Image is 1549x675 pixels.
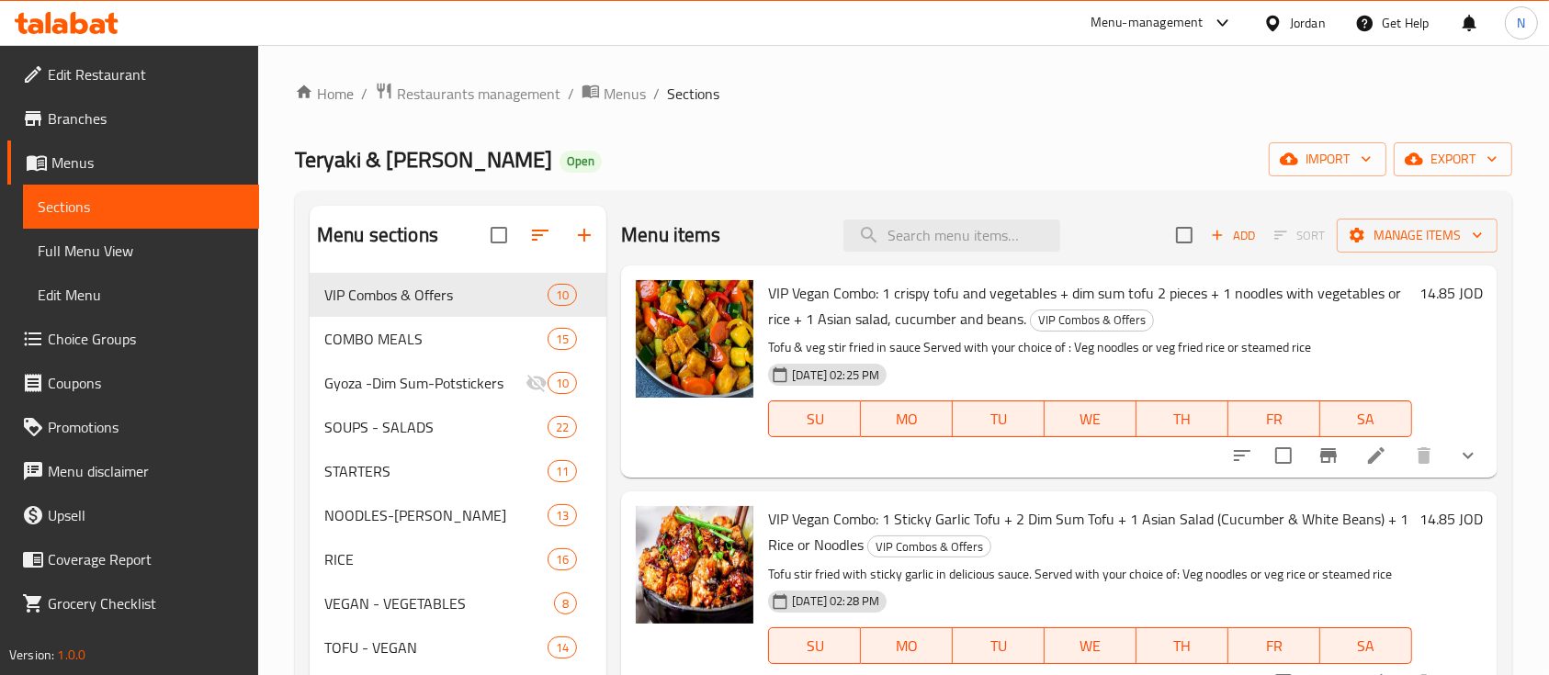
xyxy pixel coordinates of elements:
[861,400,953,437] button: MO
[324,416,548,438] div: SOUPS - SALADS
[960,406,1037,433] span: TU
[1165,216,1204,254] span: Select section
[1320,400,1412,437] button: SA
[867,535,991,557] div: VIP Combos & Offers
[768,336,1412,359] p: Tofu & veg stir fried in sauce Served with your choice of : Veg noodles or veg fried rice or stea...
[554,592,577,614] div: items
[1236,633,1313,659] span: FR
[868,536,990,557] span: VIP Combos & Offers
[48,460,244,482] span: Menu disclaimer
[548,284,577,306] div: items
[7,52,259,96] a: Edit Restaurant
[604,83,646,105] span: Menus
[1045,627,1136,664] button: WE
[38,284,244,306] span: Edit Menu
[23,185,259,229] a: Sections
[324,504,548,526] div: NOODLES-YAKI YAMA
[1031,309,1153,331] span: VIP Combos & Offers
[324,548,548,570] span: RICE
[560,151,602,173] div: Open
[653,83,660,105] li: /
[51,152,244,174] span: Menus
[7,361,259,405] a: Coupons
[768,505,1408,558] span: VIP Vegan Combo: 1 Sticky Garlic Tofu + 2 Dim Sum Tofu + 1 Asian Salad (Cucumber & White Beans) +...
[768,400,861,437] button: SU
[548,460,577,482] div: items
[324,328,548,350] span: COMBO MEALS
[324,284,548,306] span: VIP Combos & Offers
[1030,309,1154,332] div: VIP Combos & Offers
[1045,400,1136,437] button: WE
[868,633,945,659] span: MO
[518,213,562,257] span: Sort sections
[295,139,552,180] span: Teryaki & [PERSON_NAME]
[560,153,602,169] span: Open
[324,460,548,482] span: STARTERS
[548,639,576,657] span: 14
[310,493,606,537] div: NOODLES-[PERSON_NAME]13
[295,82,1512,106] nav: breadcrumb
[582,82,646,106] a: Menus
[785,366,887,384] span: [DATE] 02:25 PM
[1136,400,1228,437] button: TH
[7,581,259,625] a: Grocery Checklist
[375,82,560,106] a: Restaurants management
[7,405,259,449] a: Promotions
[768,279,1401,332] span: VIP Vegan Combo: 1 crispy tofu and vegetables + dim sum tofu 2 pieces + 1 noodles with vegetables...
[310,625,606,669] div: TOFU - VEGAN14
[324,504,548,526] span: NOODLES-[PERSON_NAME]
[1269,142,1386,176] button: import
[324,636,548,658] span: TOFU - VEGAN
[9,643,54,667] span: Version:
[843,219,1060,252] input: search
[1337,219,1498,253] button: Manage items
[1228,627,1320,664] button: FR
[1236,406,1313,433] span: FR
[1402,433,1446,478] button: delete
[310,361,606,405] div: Gyoza -Dim Sum-Potstickers10
[48,592,244,614] span: Grocery Checklist
[48,416,244,438] span: Promotions
[555,595,576,613] span: 8
[7,493,259,537] a: Upsell
[548,287,576,304] span: 10
[548,548,577,570] div: items
[48,504,244,526] span: Upsell
[568,83,574,105] li: /
[57,643,85,667] span: 1.0.0
[1136,627,1228,664] button: TH
[1419,280,1483,306] h6: 14.85 JOD
[548,328,577,350] div: items
[310,273,606,317] div: VIP Combos & Offers10
[1365,444,1387,467] a: Edit menu item
[1262,221,1337,250] span: Select section first
[310,449,606,493] div: STARTERS11
[7,449,259,493] a: Menu disclaimer
[548,416,577,438] div: items
[1144,406,1221,433] span: TH
[1306,433,1351,478] button: Branch-specific-item
[1328,406,1405,433] span: SA
[1283,148,1372,171] span: import
[310,581,606,625] div: VEGAN - VEGETABLES8
[48,328,244,350] span: Choice Groups
[1517,13,1525,33] span: N
[621,221,721,249] h2: Menu items
[960,633,1037,659] span: TU
[48,107,244,129] span: Branches
[776,406,854,433] span: SU
[768,563,1412,586] p: Tofu stir fried with sticky garlic in delicious sauce. Served with your choice of: Veg noodles or...
[317,221,438,249] h2: Menu sections
[48,548,244,570] span: Coverage Report
[548,419,576,436] span: 22
[480,216,518,254] span: Select all sections
[324,372,526,394] div: Gyoza -Dim Sum-Potstickers
[548,372,577,394] div: items
[785,592,887,610] span: [DATE] 02:28 PM
[562,213,606,257] button: Add section
[548,463,576,480] span: 11
[1264,436,1303,475] span: Select to update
